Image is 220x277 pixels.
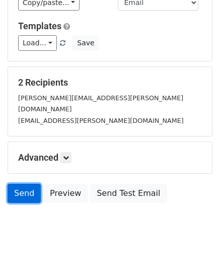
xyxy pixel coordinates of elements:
h5: 2 Recipients [18,77,202,88]
h5: Advanced [18,152,202,163]
a: Preview [43,184,88,203]
a: Send [8,184,41,203]
iframe: Chat Widget [170,229,220,277]
a: Templates [18,21,61,31]
small: [PERSON_NAME][EMAIL_ADDRESS][PERSON_NAME][DOMAIN_NAME] [18,94,183,113]
button: Save [72,35,99,51]
a: Send Test Email [90,184,167,203]
small: [EMAIL_ADDRESS][PERSON_NAME][DOMAIN_NAME] [18,117,184,124]
a: Load... [18,35,57,51]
